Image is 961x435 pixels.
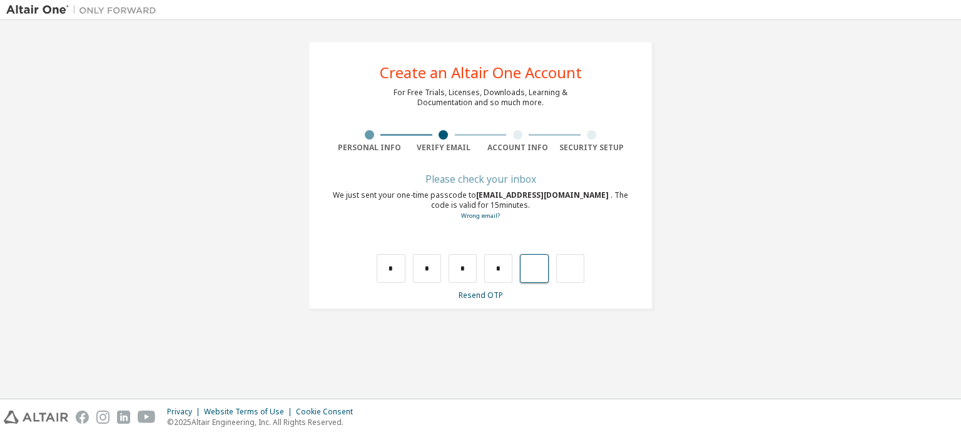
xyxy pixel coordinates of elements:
img: facebook.svg [76,411,89,424]
img: Altair One [6,4,163,16]
div: We just sent your one-time passcode to . The code is valid for 15 minutes. [332,190,629,221]
img: instagram.svg [96,411,109,424]
div: Security Setup [555,143,629,153]
div: Cookie Consent [296,407,360,417]
div: Personal Info [332,143,407,153]
div: Website Terms of Use [204,407,296,417]
p: © 2025 Altair Engineering, Inc. All Rights Reserved. [167,417,360,427]
div: Verify Email [407,143,481,153]
a: Resend OTP [459,290,503,300]
img: linkedin.svg [117,411,130,424]
div: Create an Altair One Account [380,65,582,80]
span: [EMAIL_ADDRESS][DOMAIN_NAME] [476,190,611,200]
div: Privacy [167,407,204,417]
a: Go back to the registration form [461,212,500,220]
img: altair_logo.svg [4,411,68,424]
img: youtube.svg [138,411,156,424]
div: Please check your inbox [332,175,629,183]
div: Account Info [480,143,555,153]
div: For Free Trials, Licenses, Downloads, Learning & Documentation and so much more. [394,88,567,108]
